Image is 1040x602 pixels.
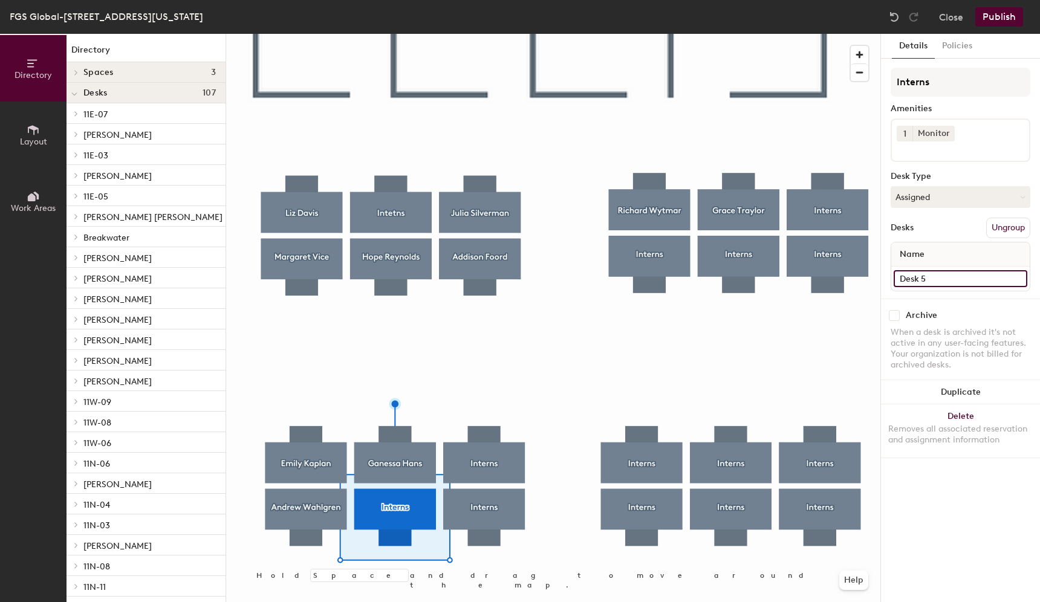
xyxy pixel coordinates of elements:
[986,218,1030,238] button: Ungroup
[906,311,937,320] div: Archive
[891,327,1030,371] div: When a desk is archived it's not active in any user-facing features. Your organization is not bil...
[83,253,152,264] span: [PERSON_NAME]
[11,203,56,213] span: Work Areas
[83,315,152,325] span: [PERSON_NAME]
[20,137,47,147] span: Layout
[83,562,110,572] span: 11N-08
[83,150,108,161] span: 11E-03
[894,270,1027,287] input: Unnamed desk
[894,244,931,265] span: Name
[83,274,152,284] span: [PERSON_NAME]
[83,582,106,592] span: 11N-11
[83,233,129,243] span: Breakwater
[83,294,152,305] span: [PERSON_NAME]
[83,212,223,222] span: [PERSON_NAME] [PERSON_NAME]
[903,128,906,140] span: 1
[83,541,152,551] span: [PERSON_NAME]
[891,223,914,233] div: Desks
[83,397,111,407] span: 11W-09
[83,520,110,531] span: 11N-03
[83,418,111,428] span: 11W-08
[10,9,203,24] div: FGS Global-[STREET_ADDRESS][US_STATE]
[908,11,920,23] img: Redo
[912,126,955,141] div: Monitor
[83,171,152,181] span: [PERSON_NAME]
[897,126,912,141] button: 1
[83,500,110,510] span: 11N-04
[881,404,1040,458] button: DeleteRemoves all associated reservation and assignment information
[891,104,1030,114] div: Amenities
[888,11,900,23] img: Undo
[975,7,1023,27] button: Publish
[83,438,111,448] span: 11W-06
[891,172,1030,181] div: Desk Type
[881,380,1040,404] button: Duplicate
[892,34,935,59] button: Details
[67,44,226,62] h1: Directory
[891,186,1030,208] button: Assigned
[83,356,152,366] span: [PERSON_NAME]
[939,7,963,27] button: Close
[83,459,110,469] span: 11N-06
[888,424,1033,445] div: Removes all associated reservation and assignment information
[839,571,868,590] button: Help
[15,70,52,80] span: Directory
[83,335,152,346] span: [PERSON_NAME]
[83,88,107,98] span: Desks
[83,377,152,387] span: [PERSON_NAME]
[203,88,216,98] span: 107
[83,68,114,77] span: Spaces
[83,192,108,202] span: 11E-05
[83,130,152,140] span: [PERSON_NAME]
[935,34,980,59] button: Policies
[83,109,108,120] span: 11E-07
[211,68,216,77] span: 3
[83,479,152,490] span: [PERSON_NAME]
